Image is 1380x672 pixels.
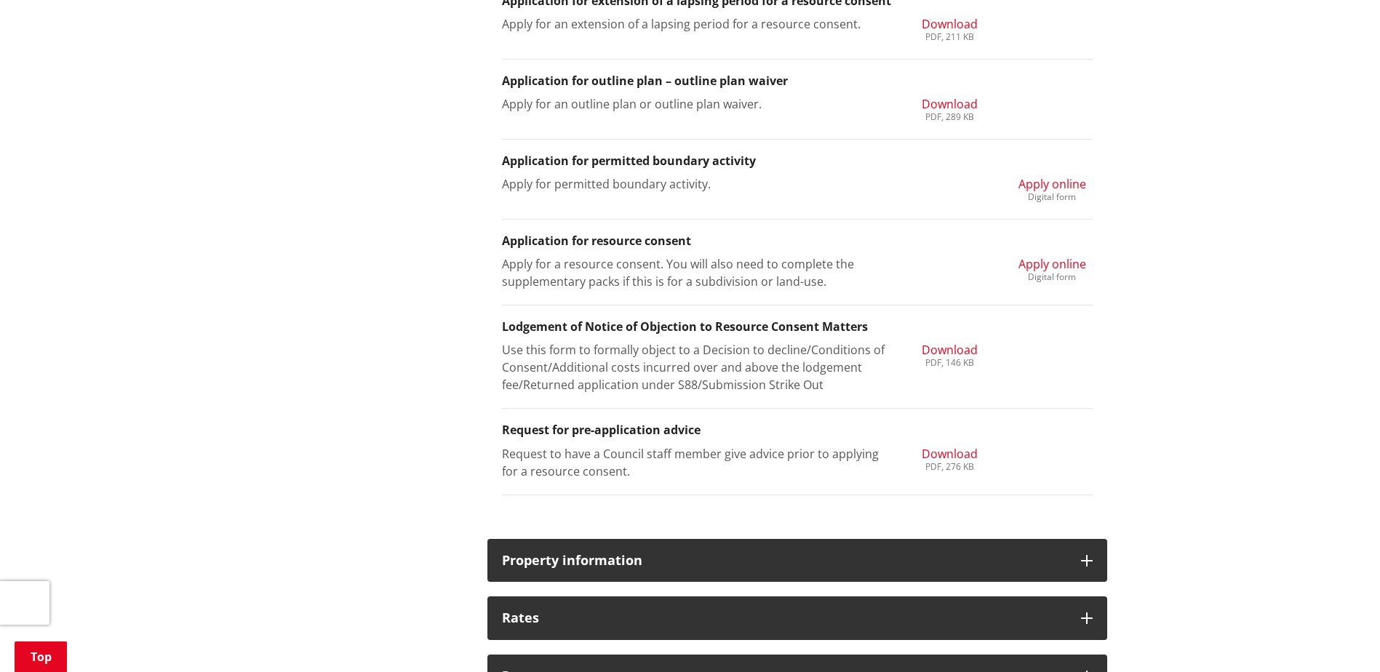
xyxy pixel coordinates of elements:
div: Digital form [1018,193,1086,201]
iframe: Messenger Launcher [1313,611,1365,663]
a: Apply online Digital form [1018,255,1086,281]
span: Apply online [1018,256,1086,272]
h3: Property information [502,553,1066,568]
p: Request to have a Council staff member give advice prior to applying for a resource consent. [502,445,888,480]
a: Download PDF, 211 KB [922,15,978,41]
h3: Lodgement of Notice of Objection to Resource Consent Matters [502,320,1093,334]
div: Digital form [1018,273,1086,281]
a: Top [15,641,67,672]
div: PDF, 289 KB [922,113,978,121]
p: Use this form to formally object to a Decision to decline/Conditions of Consent/Additional costs ... [502,341,888,393]
span: Apply online [1018,176,1086,192]
p: Apply for permitted boundary activity. [502,175,888,193]
a: Download PDF, 146 KB [922,341,978,367]
span: Download [922,342,978,358]
p: Apply for a resource consent. You will also need to complete the supplementary packs if this is f... [502,255,888,290]
p: Apply for an extension of a lapsing period for a resource consent. [502,15,888,33]
span: Download [922,446,978,462]
h3: Application for resource consent [502,234,1093,248]
h3: Application for outline plan – outline plan waiver [502,74,1093,88]
div: PDF, 276 KB [922,463,978,471]
h3: Application for permitted boundary activity [502,154,1093,168]
h3: Rates [502,611,1066,625]
span: Download [922,96,978,112]
a: Download PDF, 289 KB [922,95,978,121]
span: Download [922,16,978,32]
div: PDF, 146 KB [922,359,978,367]
h3: Request for pre-application advice [502,423,1093,437]
p: Apply for an outline plan or outline plan waiver. [502,95,888,113]
div: PDF, 211 KB [922,33,978,41]
a: Apply online Digital form [1018,175,1086,201]
a: Download PDF, 276 KB [922,445,978,471]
